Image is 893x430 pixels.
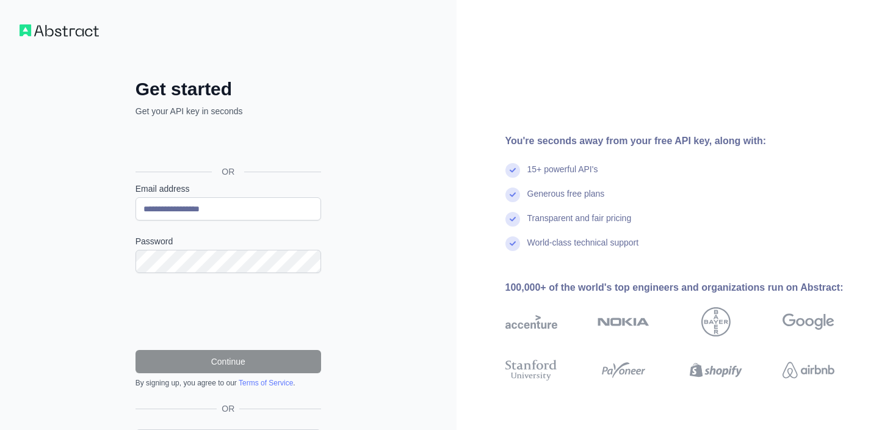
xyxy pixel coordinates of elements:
p: Get your API key in seconds [136,105,321,117]
img: check mark [505,236,520,251]
img: airbnb [783,357,834,384]
iframe: Sign in with Google Button [129,131,325,158]
label: Email address [136,183,321,195]
div: Generous free plans [527,188,605,212]
div: 15+ powerful API's [527,163,598,188]
img: check mark [505,212,520,227]
img: google [783,307,834,337]
img: check mark [505,188,520,202]
img: accenture [505,307,557,337]
div: Transparent and fair pricing [527,212,632,236]
a: Terms of Service [239,379,293,387]
div: You're seconds away from your free API key, along with: [505,134,874,148]
img: shopify [690,357,742,384]
div: Sign in with Google. Opens in new tab [136,131,319,158]
img: Workflow [20,24,99,37]
button: Continue [136,350,321,373]
img: payoneer [598,357,649,384]
h2: Get started [136,78,321,100]
img: stanford university [505,357,557,384]
span: OR [212,166,244,178]
div: 100,000+ of the world's top engineers and organizations run on Abstract: [505,280,874,295]
img: bayer [701,307,731,337]
img: check mark [505,163,520,178]
div: World-class technical support [527,236,639,261]
img: nokia [598,307,649,337]
label: Password [136,235,321,247]
span: OR [217,403,239,415]
iframe: reCAPTCHA [136,288,321,335]
div: By signing up, you agree to our . [136,378,321,388]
